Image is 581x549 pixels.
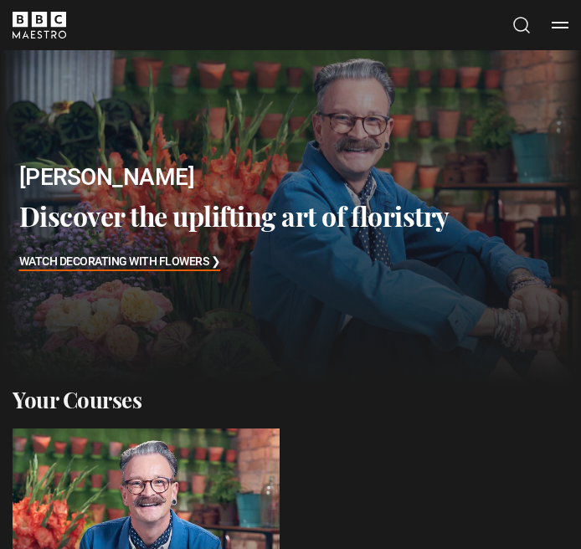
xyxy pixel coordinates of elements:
h2: [PERSON_NAME] [19,161,450,193]
button: Toggle navigation [552,17,568,33]
h3: Watch Decorating With Flowers ❯ [19,252,221,274]
svg: BBC Maestro [13,12,66,38]
h3: Discover the uplifting art of floristry [19,200,450,233]
h2: Your Courses [13,385,141,415]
